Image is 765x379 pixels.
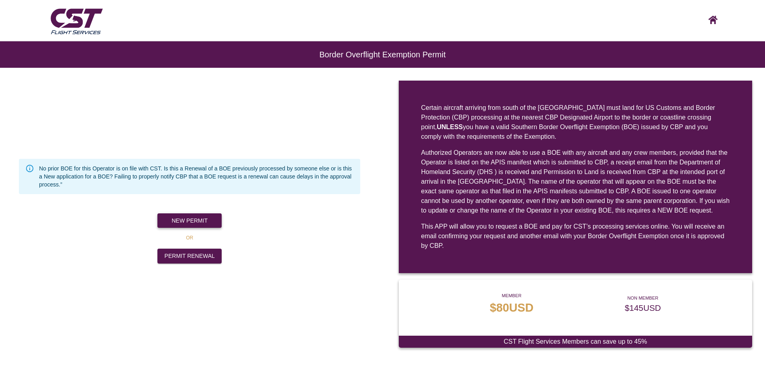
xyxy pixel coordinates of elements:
[157,249,222,263] button: Permit Renewal
[421,103,730,142] div: Certain aircraft arriving from south of the [GEOGRAPHIC_DATA] must land for US Customs and Border...
[437,124,463,130] strong: UNLESS
[625,302,661,314] p: $ 145 USD
[186,235,193,241] span: OR
[490,292,534,299] p: MEMBER
[399,336,753,348] div: CST Flight Services Members can save up to 45%
[625,295,661,302] p: NON MEMBER
[708,16,718,24] img: CST logo, click here to go home screen
[421,222,730,251] div: This APP will allow you to request a BOE and pay for CST’s processing services online. You will r...
[39,161,354,192] div: No prior BOE for this Operator is on file with CST. Is this a Renewal of a BOE previously process...
[49,5,104,36] img: CST Flight Services logo
[490,299,534,316] p: $ 80 USD
[157,213,222,228] button: New Permit
[32,54,733,55] h6: Border Overflight Exemption Permit
[421,148,730,215] div: Authorized Operators are now able to use a BOE with any aircraft and any crew members, provided t...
